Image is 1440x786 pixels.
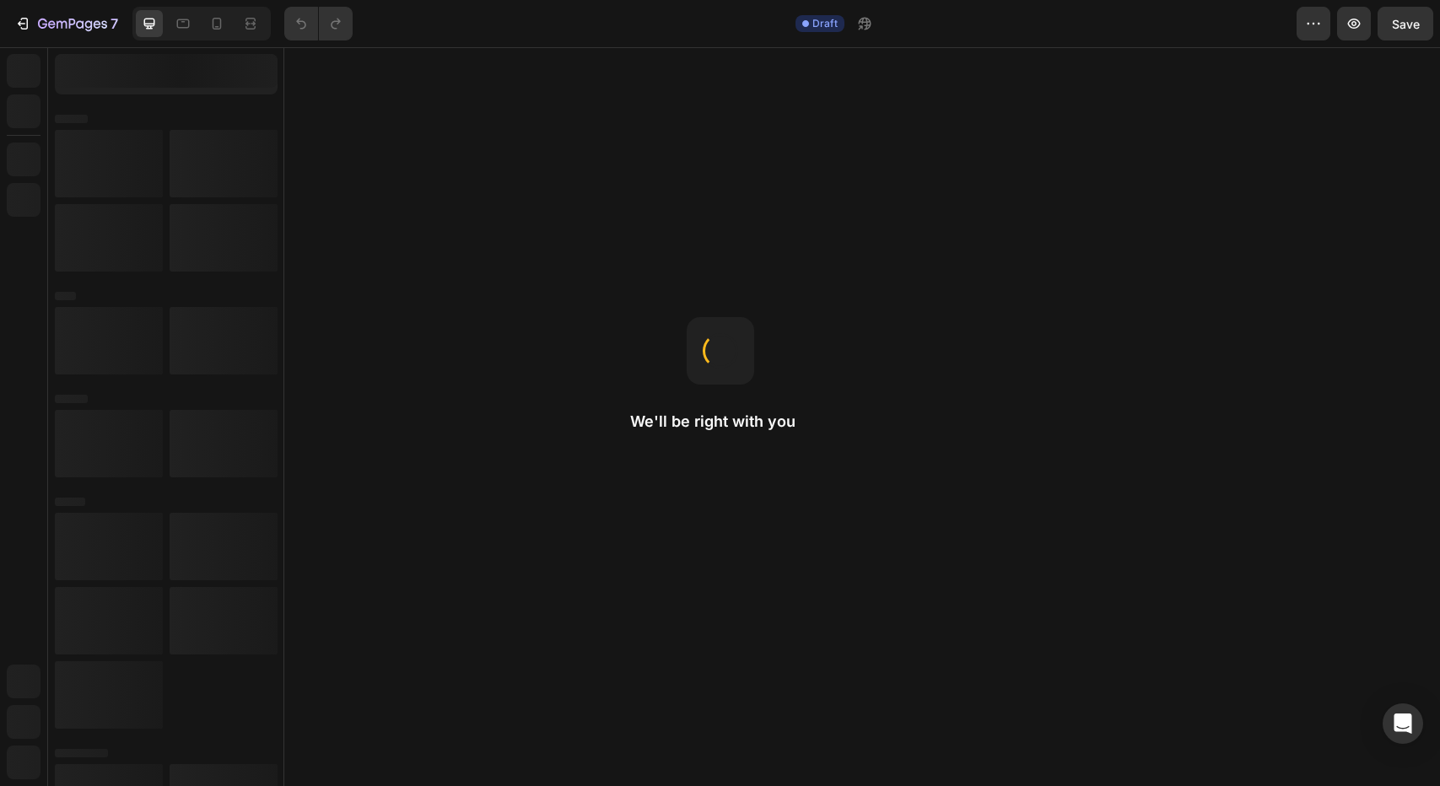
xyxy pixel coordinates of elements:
[111,13,118,34] p: 7
[284,7,353,40] div: Undo/Redo
[630,412,811,432] h2: We'll be right with you
[7,7,126,40] button: 7
[1383,703,1423,744] div: Open Intercom Messenger
[812,16,838,31] span: Draft
[1392,17,1420,31] span: Save
[1378,7,1433,40] button: Save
